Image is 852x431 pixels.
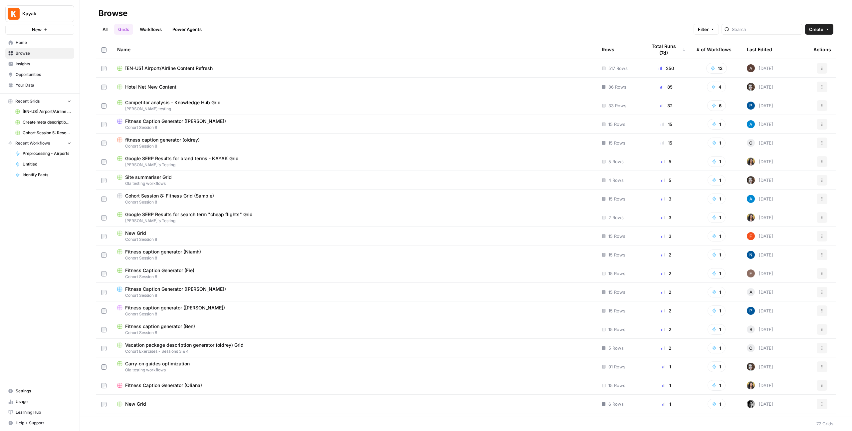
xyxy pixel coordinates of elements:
[12,148,74,159] a: Preprocessing - Airports
[747,288,773,296] div: [DATE]
[816,420,833,427] div: 72 Grids
[117,304,591,317] a: Fitness caption generator ([PERSON_NAME])Cohort Session 8
[125,360,190,367] span: Carry-on guides optimization
[117,311,591,317] span: Cohort Session 8
[125,84,176,90] span: Hotel Net New Content
[647,307,686,314] div: 2
[117,155,591,168] a: Google SERP Results for brand terms - KAYAK Grid[PERSON_NAME]'s Testing
[747,269,773,277] div: [DATE]
[708,138,726,148] button: 1
[747,400,773,408] div: [DATE]
[749,326,752,333] span: B
[125,342,244,348] span: Vacation package description generator (oldrey) Grid
[747,158,773,166] div: [DATE]
[117,125,591,131] span: Cohort Session 8
[647,382,686,389] div: 1
[608,102,626,109] span: 33 Rows
[708,156,726,167] button: 1
[707,100,726,111] button: 6
[747,232,773,240] div: [DATE]
[647,196,686,202] div: 3
[608,196,625,202] span: 15 Rows
[125,174,172,181] span: Site summariser Grid
[706,63,727,74] button: 12
[15,140,50,146] span: Recent Workflows
[16,72,71,78] span: Opportunities
[117,40,591,59] div: Name
[608,140,625,146] span: 15 Rows
[647,177,686,184] div: 5
[608,251,625,258] span: 15 Rows
[117,211,591,224] a: Google SERP Results for search term "cheap flights" Grid[PERSON_NAME]'s Testing
[23,172,71,178] span: Identify Facts
[747,307,773,315] div: [DATE]
[23,161,71,167] span: Untitled
[168,24,206,35] a: Power Agents
[125,193,214,199] span: Cohort Session 8: Fitness Grid (Sample)
[99,24,111,35] a: All
[5,5,74,22] button: Workspace: Kayak
[117,174,591,187] a: Site summariser GridOla testing workflows
[647,158,686,165] div: 5
[5,386,74,396] a: Settings
[708,268,726,279] button: 1
[12,159,74,170] a: Untitled
[608,363,625,370] span: 91 Rows
[708,305,726,316] button: 1
[117,118,591,131] a: Fitness Caption Generator ([PERSON_NAME])Cohort Session 8
[114,24,133,35] a: Grids
[747,251,773,259] div: [DATE]
[117,292,591,298] span: Cohort Session 8
[125,155,239,162] span: Google SERP Results for brand terms - KAYAK Grid
[747,214,755,221] img: re7xpd5lpd6r3te7ued3p9atxw8h
[694,24,719,35] button: Filter
[708,324,726,335] button: 1
[608,307,625,314] span: 15 Rows
[747,214,773,221] div: [DATE]
[125,211,253,218] span: Google SERP Results for search term "cheap flights" Grid
[747,120,773,128] div: [DATE]
[608,382,625,389] span: 15 Rows
[608,158,624,165] span: 5 Rows
[125,304,225,311] span: Fitness caption generator ([PERSON_NAME])
[732,26,799,33] input: Search
[5,407,74,418] a: Learning Hub
[8,8,20,20] img: Kayak Logo
[747,363,773,371] div: [DATE]
[117,248,591,261] a: Fitness caption generator (Niamh)Cohort Session 8
[117,218,591,224] span: [PERSON_NAME]'s Testing
[117,348,591,354] span: Cohort Exercises - Sessions 3 & 4
[117,65,591,72] a: [EN-US] Airport/Airline Content Refresh
[117,230,591,242] a: New GridCohort Session 8
[708,119,726,130] button: 1
[608,121,625,128] span: 15 Rows
[647,326,686,333] div: 2
[23,119,71,125] span: Create meta description ([PERSON_NAME]) Grid
[747,251,755,259] img: n7pe0zs00y391qjouxmgrq5783et
[12,117,74,128] a: Create meta description ([PERSON_NAME]) Grid
[608,84,626,90] span: 86 Rows
[136,24,166,35] a: Workflows
[99,8,127,19] div: Browse
[608,326,625,333] span: 15 Rows
[647,102,686,109] div: 32
[12,170,74,180] a: Identify Facts
[647,214,686,221] div: 3
[747,381,755,389] img: re7xpd5lpd6r3te7ued3p9atxw8h
[117,267,591,280] a: Fitness Caption Generator (Fie)Cohort Session 8
[16,420,71,426] span: Help + Support
[608,289,625,295] span: 15 Rows
[747,83,755,91] img: rz7p8tmnmqi1pt4pno23fskyt2v8
[647,233,686,239] div: 3
[125,286,226,292] span: Fitness Caption Generator ([PERSON_NAME])
[747,176,755,184] img: rz7p8tmnmqi1pt4pno23fskyt2v8
[708,194,726,204] button: 1
[647,40,686,59] div: Total Runs (7d)
[747,269,755,277] img: tctyxljblf40chzqxflm8vgl4vpd
[5,25,74,35] button: New
[708,249,726,260] button: 1
[5,59,74,69] a: Insights
[809,26,823,33] span: Create
[23,109,71,115] span: [EN-US] Airport/Airline Content Refresh
[708,287,726,297] button: 1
